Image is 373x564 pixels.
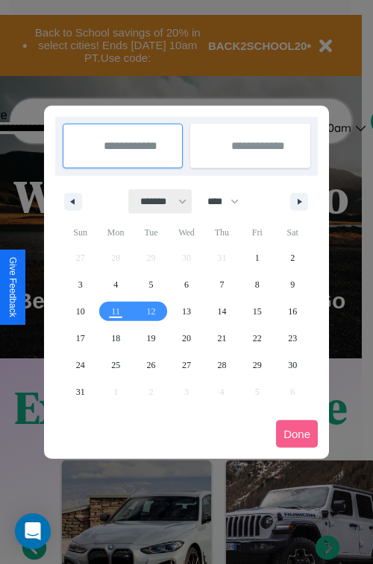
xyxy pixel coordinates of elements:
span: 8 [255,271,260,298]
button: 13 [169,298,204,325]
span: Mon [98,221,133,244]
span: 6 [184,271,189,298]
span: 7 [219,271,224,298]
button: 23 [275,325,310,352]
button: 19 [134,325,169,352]
span: 12 [147,298,156,325]
button: 30 [275,352,310,378]
span: 4 [113,271,118,298]
button: 27 [169,352,204,378]
span: 11 [111,298,120,325]
div: Open Intercom Messenger [15,513,51,549]
button: 17 [63,325,98,352]
button: 1 [239,244,275,271]
button: 10 [63,298,98,325]
button: 11 [98,298,133,325]
span: 24 [76,352,85,378]
button: 8 [239,271,275,298]
span: 5 [149,271,154,298]
button: 4 [98,271,133,298]
span: Fri [239,221,275,244]
div: Give Feedback [7,257,18,317]
span: Wed [169,221,204,244]
button: 5 [134,271,169,298]
span: 29 [253,352,262,378]
span: 1 [255,244,260,271]
button: 20 [169,325,204,352]
span: 20 [182,325,191,352]
span: 19 [147,325,156,352]
button: 15 [239,298,275,325]
span: 21 [217,325,226,352]
button: 9 [275,271,310,298]
button: 28 [204,352,239,378]
button: 18 [98,325,133,352]
button: 25 [98,352,133,378]
span: 22 [253,325,262,352]
button: 6 [169,271,204,298]
span: 18 [111,325,120,352]
span: 15 [253,298,262,325]
button: 22 [239,325,275,352]
button: 12 [134,298,169,325]
span: Sat [275,221,310,244]
button: 3 [63,271,98,298]
span: 13 [182,298,191,325]
button: 26 [134,352,169,378]
span: Thu [204,221,239,244]
span: Tue [134,221,169,244]
button: 7 [204,271,239,298]
span: 30 [288,352,297,378]
button: 2 [275,244,310,271]
button: 14 [204,298,239,325]
span: 25 [111,352,120,378]
button: Done [276,420,318,448]
span: Sun [63,221,98,244]
button: 31 [63,378,98,405]
span: 17 [76,325,85,352]
span: 28 [217,352,226,378]
span: 23 [288,325,297,352]
span: 10 [76,298,85,325]
span: 14 [217,298,226,325]
button: 29 [239,352,275,378]
button: 24 [63,352,98,378]
span: 31 [76,378,85,405]
span: 3 [78,271,83,298]
span: 27 [182,352,191,378]
span: 26 [147,352,156,378]
span: 16 [288,298,297,325]
span: 9 [290,271,295,298]
button: 16 [275,298,310,325]
span: 2 [290,244,295,271]
button: 21 [204,325,239,352]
